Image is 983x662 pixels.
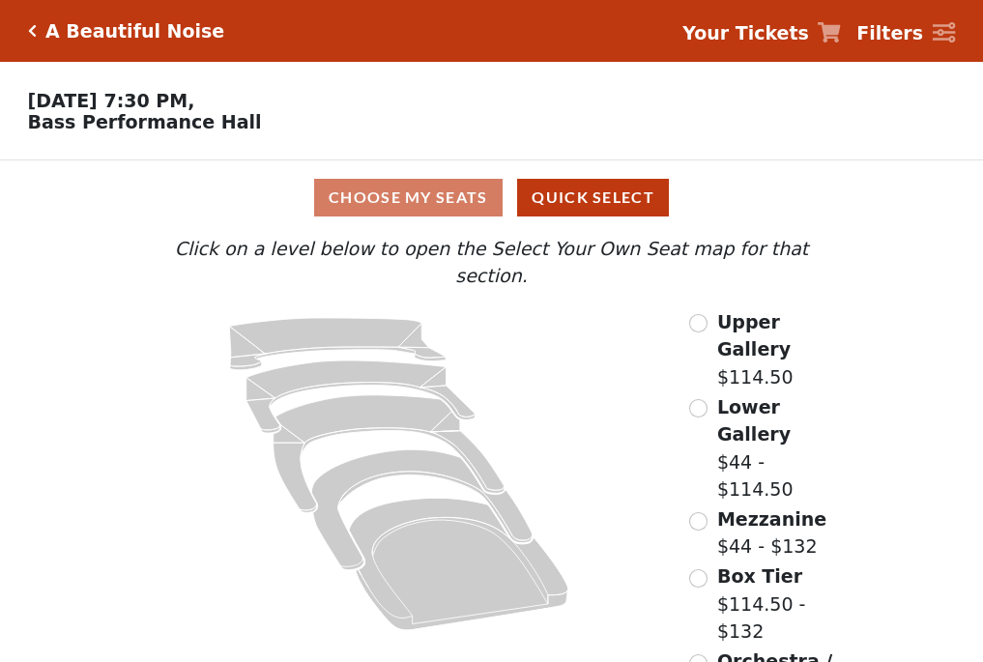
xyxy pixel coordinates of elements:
a: Click here to go back to filters [28,24,37,38]
strong: Your Tickets [682,22,809,43]
button: Quick Select [517,179,669,216]
span: Lower Gallery [717,396,791,446]
span: Upper Gallery [717,311,791,360]
p: Click on a level below to open the Select Your Own Seat map for that section. [136,235,846,290]
label: $44 - $132 [717,505,826,561]
a: Filters [856,19,955,47]
span: Mezzanine [717,508,826,530]
label: $114.50 - $132 [717,562,847,646]
span: Box Tier [717,565,802,587]
path: Lower Gallery - Seats Available: 27 [246,360,476,433]
strong: Filters [856,22,923,43]
path: Orchestra / Parterre Circle - Seats Available: 6 [350,498,569,630]
label: $114.50 [717,308,847,391]
h5: A Beautiful Noise [45,20,224,43]
label: $44 - $114.50 [717,393,847,504]
path: Upper Gallery - Seats Available: 255 [230,318,447,370]
a: Your Tickets [682,19,841,47]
